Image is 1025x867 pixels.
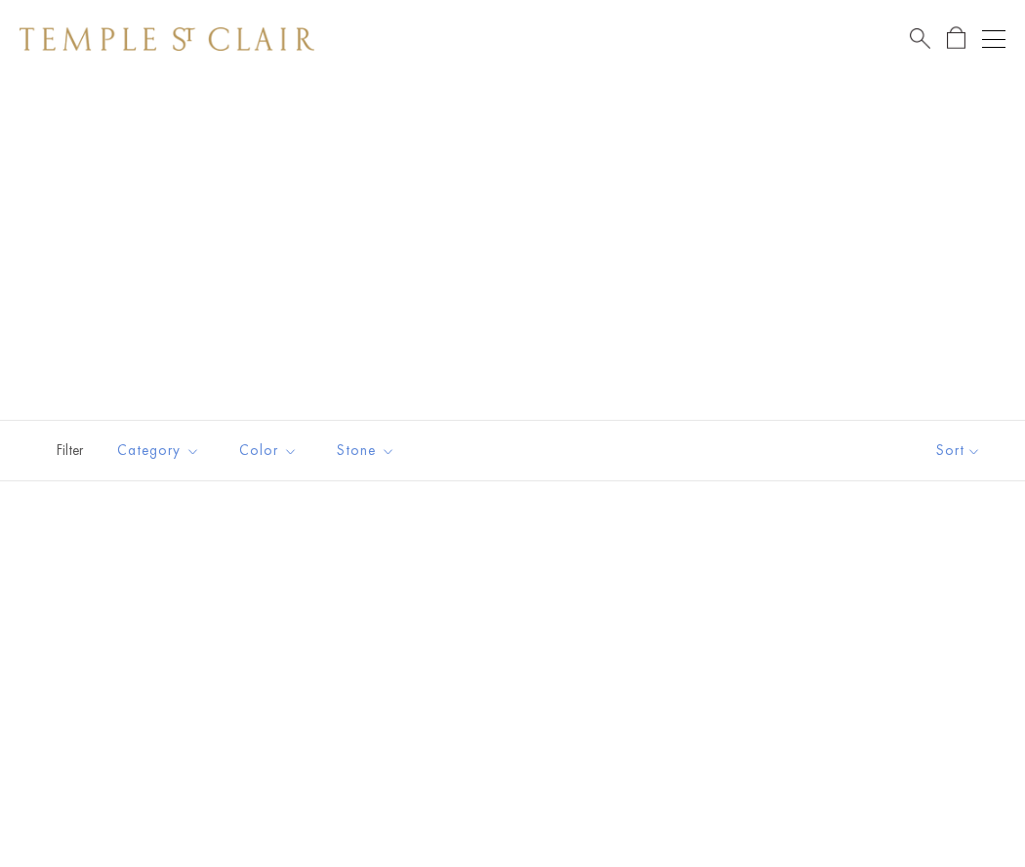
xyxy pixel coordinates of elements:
[910,26,930,51] a: Search
[107,438,215,463] span: Category
[892,421,1025,480] button: Show sort by
[225,429,312,473] button: Color
[322,429,410,473] button: Stone
[20,27,314,51] img: Temple St. Clair
[229,438,312,463] span: Color
[982,27,1005,51] button: Open navigation
[327,438,410,463] span: Stone
[947,26,965,51] a: Open Shopping Bag
[102,429,215,473] button: Category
